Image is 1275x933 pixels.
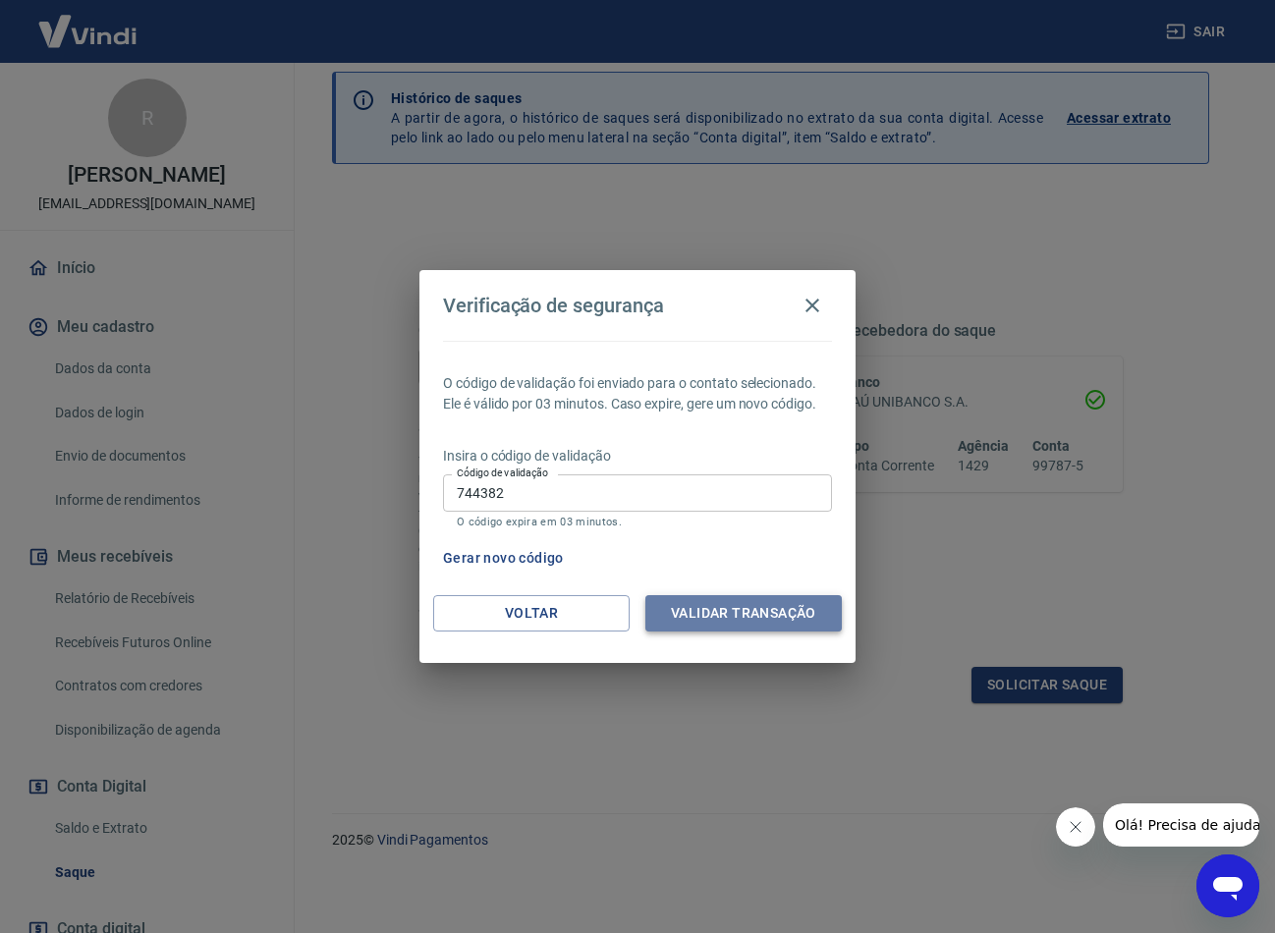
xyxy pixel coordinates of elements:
[435,540,572,576] button: Gerar novo código
[443,373,832,414] p: O código de validação foi enviado para o contato selecionado. Ele é válido por 03 minutos. Caso e...
[1196,854,1259,917] iframe: Botão para abrir a janela de mensagens
[645,595,842,631] button: Validar transação
[443,446,832,466] p: Insira o código de validação
[433,595,630,631] button: Voltar
[12,14,165,29] span: Olá! Precisa de ajuda?
[1103,803,1259,847] iframe: Mensagem da empresa
[1056,807,1095,847] iframe: Fechar mensagem
[457,466,548,480] label: Código de validação
[443,294,664,317] h4: Verificação de segurança
[457,516,818,528] p: O código expira em 03 minutos.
